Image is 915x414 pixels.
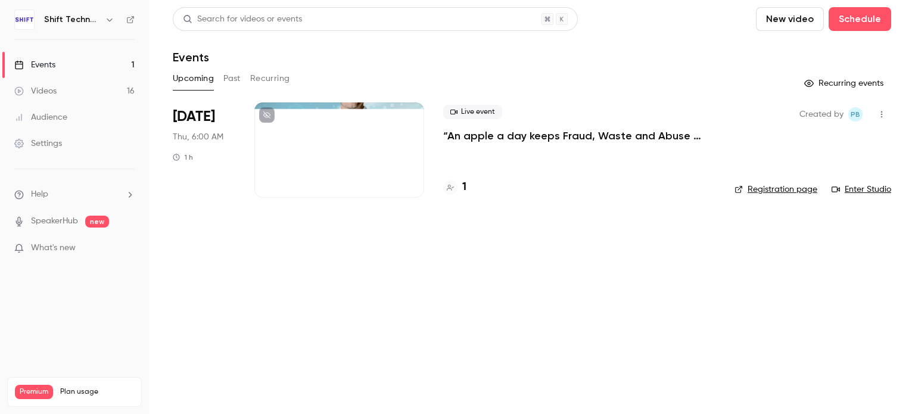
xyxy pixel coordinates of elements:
[443,179,466,195] a: 1
[173,131,223,143] span: Thu, 6:00 AM
[462,179,466,195] h4: 1
[851,107,860,122] span: PB
[14,138,62,150] div: Settings
[443,105,502,119] span: Live event
[60,387,134,397] span: Plan usage
[14,59,55,71] div: Events
[223,69,241,88] button: Past
[14,188,135,201] li: help-dropdown-opener
[183,13,302,26] div: Search for videos or events
[832,183,891,195] a: Enter Studio
[173,50,209,64] h1: Events
[31,242,76,254] span: What's new
[44,14,100,26] h6: Shift Technology
[120,243,135,254] iframe: Noticeable Trigger
[173,102,235,198] div: Nov 13 Thu, 12:00 PM (Europe/Paris)
[31,215,78,228] a: SpeakerHub
[173,107,215,126] span: [DATE]
[14,85,57,97] div: Videos
[15,10,34,29] img: Shift Technology
[15,385,53,399] span: Premium
[173,152,193,162] div: 1 h
[173,69,214,88] button: Upcoming
[250,69,290,88] button: Recurring
[443,129,715,143] a: “An apple a day keeps Fraud, Waste and Abuse away”: How advanced technologies prevent errors, abu...
[85,216,109,228] span: new
[756,7,824,31] button: New video
[31,188,48,201] span: Help
[735,183,817,195] a: Registration page
[799,74,891,93] button: Recurring events
[848,107,863,122] span: Pauline Babouhot
[829,7,891,31] button: Schedule
[799,107,844,122] span: Created by
[14,111,67,123] div: Audience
